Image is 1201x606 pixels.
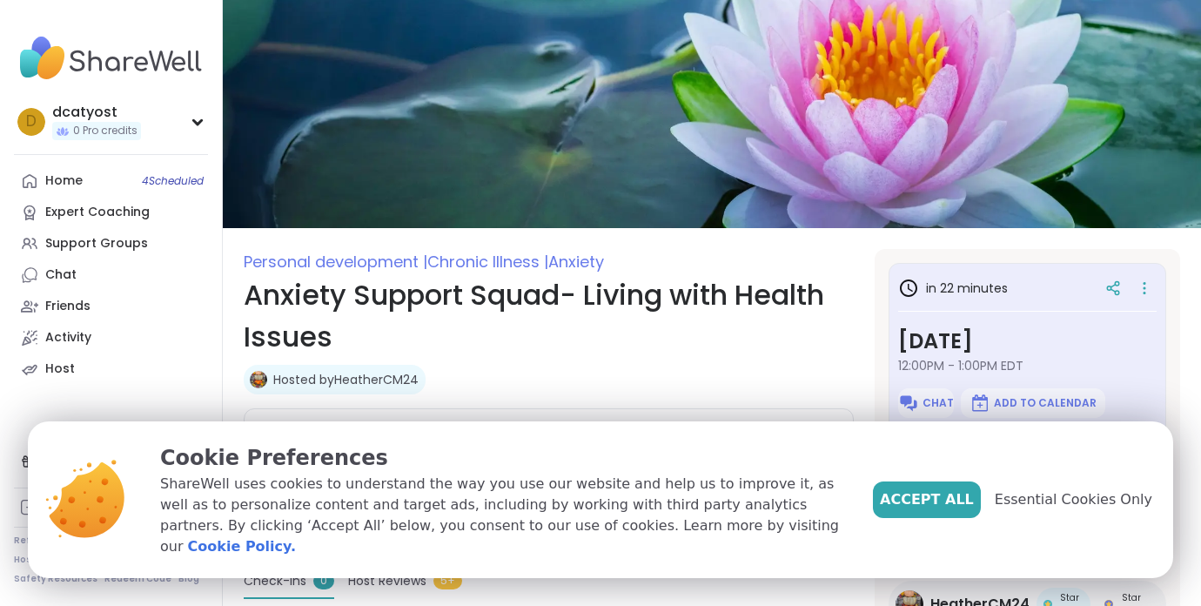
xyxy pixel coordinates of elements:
[14,573,97,585] a: Safety Resources
[45,172,83,190] div: Home
[995,489,1152,510] span: Essential Cookies Only
[898,278,1008,299] h3: in 22 minutes
[14,322,208,353] a: Activity
[244,274,854,358] h1: Anxiety Support Squad- Living with Health Issues
[250,371,267,388] img: HeatherCM24
[880,489,974,510] span: Accept All
[961,388,1105,418] button: Add to Calendar
[14,28,208,89] img: ShareWell Nav Logo
[45,204,150,221] div: Expert Coaching
[160,474,845,557] p: ShareWell uses cookies to understand the way you use our website and help us to improve it, as we...
[244,251,427,273] span: Personal development |
[104,573,171,585] a: Redeem Code
[45,235,148,252] div: Support Groups
[14,165,208,197] a: Home4Scheduled
[244,572,306,590] span: Check-ins
[255,420,381,442] h2: About this Group
[45,360,75,378] div: Host
[873,481,981,518] button: Accept All
[433,572,462,589] span: 5+
[898,388,954,418] button: Chat
[273,371,419,388] a: Hosted byHeatherCM24
[73,124,138,138] span: 0 Pro credits
[898,393,919,414] img: ShareWell Logomark
[970,393,990,414] img: ShareWell Logomark
[26,111,37,133] span: d
[427,251,548,273] span: Chronic Illness |
[45,329,91,347] div: Activity
[14,353,208,385] a: Host
[898,326,1157,357] h3: [DATE]
[14,197,208,228] a: Expert Coaching
[160,442,845,474] p: Cookie Preferences
[313,572,334,589] span: 0
[14,228,208,259] a: Support Groups
[14,259,208,291] a: Chat
[52,103,141,122] div: dcatyost
[923,396,954,410] span: Chat
[548,251,604,273] span: Anxiety
[45,266,77,284] div: Chat
[14,291,208,322] a: Friends
[348,572,426,590] span: Host Reviews
[45,298,91,315] div: Friends
[994,396,1097,410] span: Add to Calendar
[898,357,1157,374] span: 12:00PM - 1:00PM EDT
[142,174,204,188] span: 4 Scheduled
[188,536,296,557] a: Cookie Policy.
[178,573,199,585] a: Blog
